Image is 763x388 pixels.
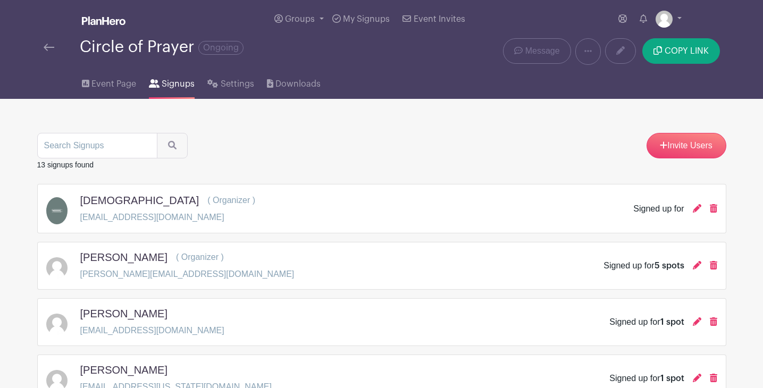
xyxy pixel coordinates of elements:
[82,65,136,99] a: Event Page
[80,211,256,224] p: [EMAIL_ADDRESS][DOMAIN_NAME]
[525,45,560,57] span: Message
[503,38,571,64] a: Message
[80,307,167,320] h5: [PERSON_NAME]
[44,44,54,51] img: back-arrow-29a5d9b10d5bd6ae65dc969a981735edf675c4d7a1fe02e03b50dbd4ba3cdb55.svg
[665,47,709,55] span: COPY LINK
[37,161,94,169] small: 13 signups found
[80,194,199,207] h5: [DEMOGRAPHIC_DATA]
[37,133,157,158] input: Search Signups
[46,314,68,335] img: default-ce2991bfa6775e67f084385cd625a349d9dcbb7a52a09fb2fda1e96e2d18dcdb.png
[46,257,68,279] img: default-ce2991bfa6775e67f084385cd625a349d9dcbb7a52a09fb2fda1e96e2d18dcdb.png
[162,78,195,90] span: Signups
[285,15,315,23] span: Groups
[198,41,244,55] span: Ongoing
[80,324,224,337] p: [EMAIL_ADDRESS][DOMAIN_NAME]
[207,65,254,99] a: Settings
[603,259,684,272] div: Signed up for
[80,251,167,264] h5: [PERSON_NAME]
[647,133,726,158] a: Invite Users
[275,78,321,90] span: Downloads
[267,65,321,99] a: Downloads
[176,252,224,262] span: ( Organizer )
[655,262,684,270] span: 5 spots
[80,38,244,56] div: Circle of Prayer
[149,65,195,99] a: Signups
[80,268,295,281] p: [PERSON_NAME][EMAIL_ADDRESS][DOMAIN_NAME]
[414,15,465,23] span: Event Invites
[656,11,673,28] img: default-ce2991bfa6775e67f084385cd625a349d9dcbb7a52a09fb2fda1e96e2d18dcdb.png
[91,78,136,90] span: Event Page
[660,374,684,383] span: 1 spot
[660,318,684,326] span: 1 spot
[207,196,255,205] span: ( Organizer )
[343,15,390,23] span: My Signups
[642,38,719,64] button: COPY LINK
[80,364,167,376] h5: [PERSON_NAME]
[609,316,684,328] div: Signed up for
[46,197,68,224] img: Youth%20Logo%20Variations.png
[82,16,125,25] img: logo_white-6c42ec7e38ccf1d336a20a19083b03d10ae64f83f12c07503d8b9e83406b4c7d.svg
[609,372,684,385] div: Signed up for
[633,203,684,215] div: Signed up for
[221,78,254,90] span: Settings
